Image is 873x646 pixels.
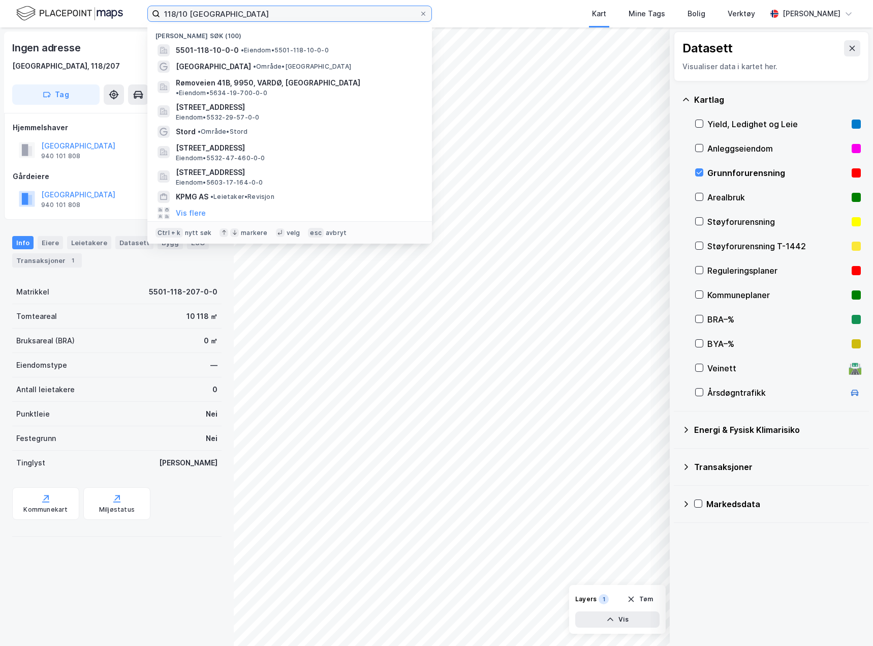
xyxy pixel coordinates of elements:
div: esc [308,228,324,238]
div: Datasett [115,236,153,249]
iframe: Chat Widget [822,597,873,646]
div: Veinett [707,362,845,374]
span: 5501-118-10-0-0 [176,44,239,56]
div: Kommuneplaner [707,289,848,301]
div: Kart [592,8,606,20]
div: 0 [212,384,217,396]
div: Info [12,236,34,249]
span: Leietaker • Revisjon [210,193,274,201]
div: [PERSON_NAME] [159,457,217,469]
img: logo.f888ab2527a4732fd821a326f86c7f29.svg [16,5,123,22]
div: Gårdeiere [13,170,221,183]
div: — [210,359,217,371]
div: Leietakere [67,236,111,249]
span: • [198,128,201,135]
button: Tøm [620,591,660,607]
span: Rømoveien 41B, 9950, VARDØ, [GEOGRAPHIC_DATA] [176,77,360,89]
div: Datasett [682,40,733,56]
div: nytt søk [185,229,212,237]
span: Område • [GEOGRAPHIC_DATA] [253,63,351,71]
div: Grunnforurensning [707,167,848,179]
div: Arealbruk [707,191,848,203]
span: KPMG AS [176,191,208,203]
button: Vis [575,611,660,628]
div: markere [241,229,267,237]
div: Ctrl + k [155,228,183,238]
button: Tag [12,84,100,105]
div: 5501-118-207-0-0 [149,286,217,298]
div: 10 118 ㎡ [186,310,217,322]
div: [PERSON_NAME] [783,8,840,20]
div: Transaksjoner [694,461,861,473]
div: Støyforurensning [707,216,848,228]
span: • [241,46,244,54]
span: Eiendom • 5532-29-57-0-0 [176,113,259,122]
div: 1 [68,255,78,266]
div: Tinglyst [16,457,45,469]
div: Festegrunn [16,432,56,445]
div: Verktøy [728,8,755,20]
div: Tomteareal [16,310,57,322]
div: 0 ㎡ [204,335,217,347]
span: [STREET_ADDRESS] [176,142,420,154]
div: Nei [206,432,217,445]
span: Eiendom • 5603-17-164-0-0 [176,179,263,187]
input: Søk på adresse, matrikkel, gårdeiere, leietakere eller personer [160,6,419,21]
div: 🛣️ [848,362,862,375]
div: Markedsdata [706,498,861,510]
div: Anleggseiendom [707,142,848,155]
span: [STREET_ADDRESS] [176,166,420,179]
span: Område • Stord [198,128,248,136]
div: velg [287,229,300,237]
div: BYA–% [707,338,848,350]
div: avbryt [326,229,347,237]
div: Transaksjoner [12,253,82,268]
div: Layers [575,595,597,603]
div: Punktleie [16,408,50,420]
div: Bolig [688,8,705,20]
div: Kommunekart [23,506,68,514]
div: Miljøstatus [99,506,135,514]
span: Eiendom • 5532-47-460-0-0 [176,154,265,162]
span: Eiendom • 5634-19-700-0-0 [176,89,267,97]
div: Matrikkel [16,286,49,298]
div: 1 [599,594,609,604]
div: Ingen adresse [12,40,82,56]
div: Antall leietakere [16,384,75,396]
div: Årsdøgntrafikk [707,387,845,399]
div: Visualiser data i kartet her. [682,61,860,73]
div: Reguleringsplaner [707,265,848,277]
div: Bruksareal (BRA) [16,335,75,347]
div: Eiendomstype [16,359,67,371]
div: Mine Tags [629,8,665,20]
span: • [176,89,179,97]
div: Yield, Ledighet og Leie [707,118,848,130]
div: [GEOGRAPHIC_DATA], 118/207 [12,60,120,72]
div: Støyforurensning T-1442 [707,240,848,252]
div: Hjemmelshaver [13,122,221,134]
span: Eiendom • 5501-118-10-0-0 [241,46,329,54]
div: BRA–% [707,313,848,326]
span: [STREET_ADDRESS] [176,101,420,113]
div: 940 101 808 [41,201,80,209]
span: • [253,63,256,70]
button: Vis flere [176,207,206,219]
div: Kartlag [694,94,861,106]
div: Energi & Fysisk Klimarisiko [694,424,861,436]
span: [GEOGRAPHIC_DATA] [176,61,251,73]
div: 940 101 808 [41,152,80,160]
div: Kontrollprogram for chat [822,597,873,646]
div: Nei [206,408,217,420]
div: [PERSON_NAME] søk (100) [147,24,432,42]
span: Stord [176,126,196,138]
span: • [210,193,213,200]
div: Eiere [38,236,63,249]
